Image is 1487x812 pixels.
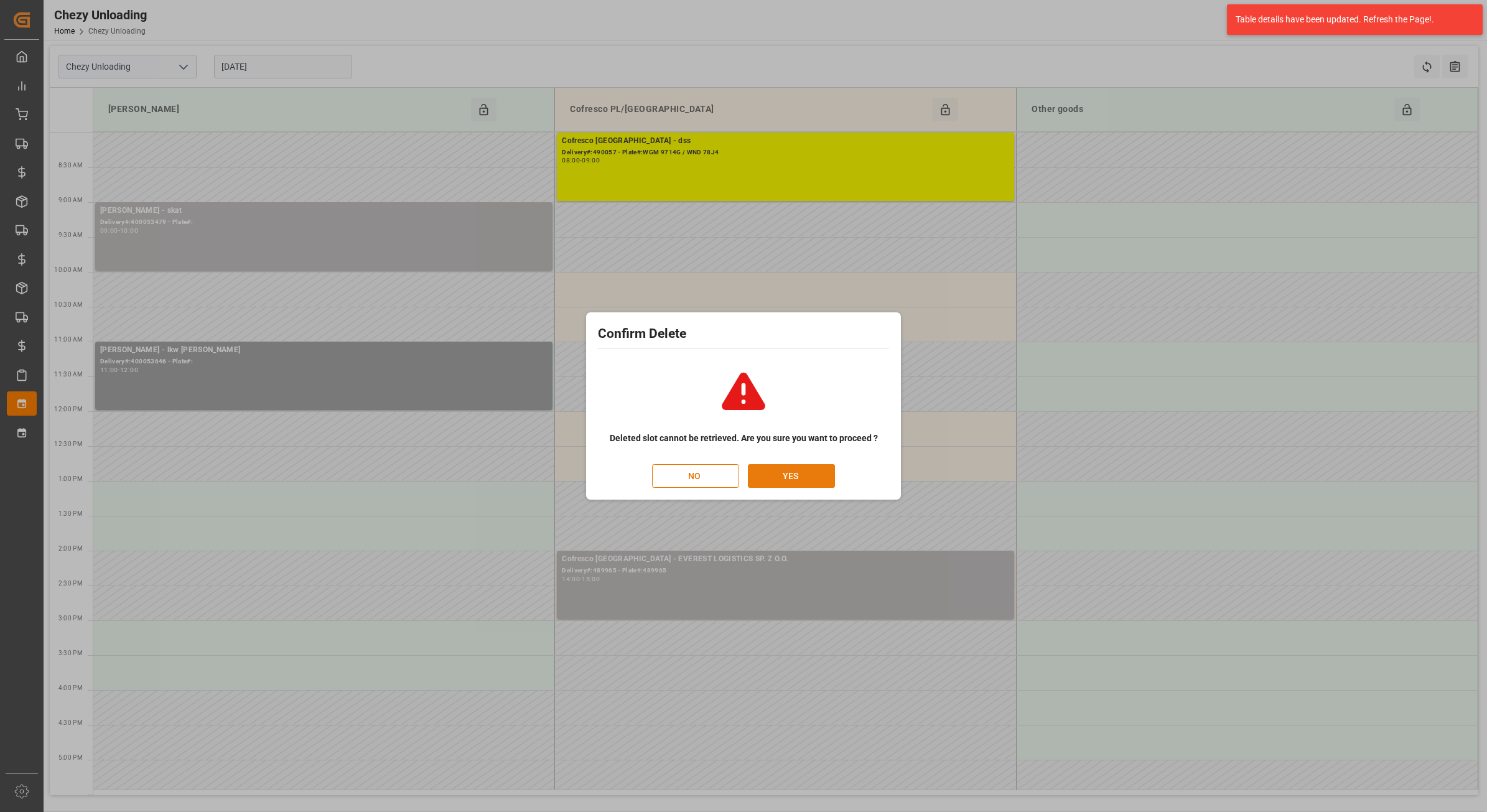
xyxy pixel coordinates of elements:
img: warning [709,357,778,426]
button: NO [652,464,739,488]
button: YES [748,464,835,488]
div: Table details have been updated. Refresh the Page!. [1236,13,1465,26]
h2: Confirm Delete [598,324,889,344]
span: Deleted slot cannot be retrieved. Are you sure you want to proceed ? [610,432,878,445]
